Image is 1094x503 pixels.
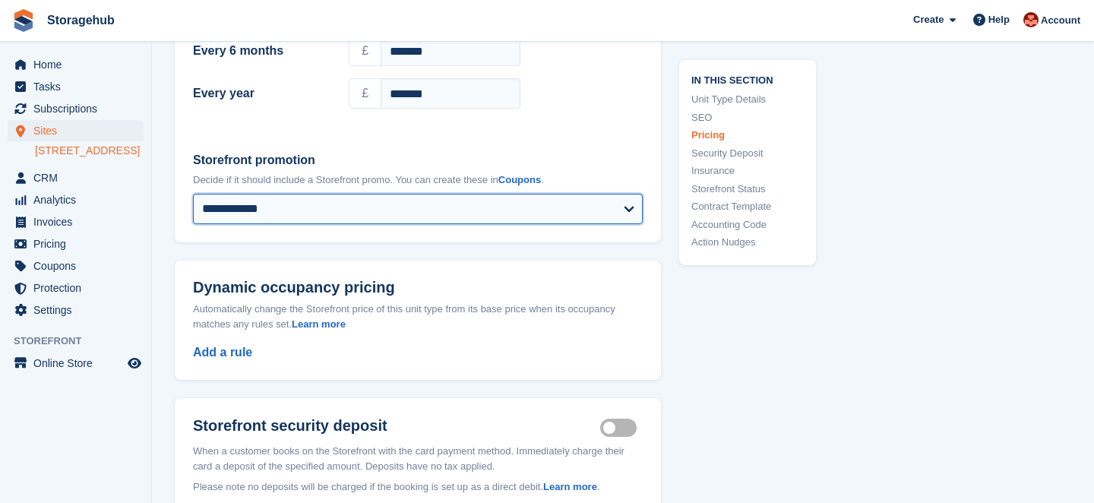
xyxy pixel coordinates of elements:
span: In this section [691,71,804,86]
a: menu [8,233,144,255]
span: Invoices [33,211,125,233]
a: Security Deposit [691,145,804,160]
a: menu [8,255,144,277]
p: Please note no deposits will be charged if the booking is set up as a direct debit. . [193,479,643,495]
a: SEO [691,109,804,125]
a: menu [8,277,144,299]
a: Insurance [691,163,804,179]
span: Dynamic occupancy pricing [193,279,395,296]
a: menu [8,189,144,210]
span: Help [988,12,1010,27]
span: Analytics [33,189,125,210]
div: Automatically change the Storefront price of this unit type from its base price when its occupanc... [193,302,643,331]
a: menu [8,76,144,97]
span: Account [1041,13,1080,28]
a: Action Nudges [691,235,804,250]
a: menu [8,120,144,141]
span: CRM [33,167,125,188]
img: Nick [1023,12,1039,27]
a: menu [8,167,144,188]
span: Home [33,54,125,75]
a: Learn more [292,318,346,330]
span: Tasks [33,76,125,97]
span: Pricing [33,233,125,255]
a: Add a rule [193,346,252,359]
a: menu [8,211,144,233]
a: menu [8,353,144,374]
label: Every 6 months [193,42,330,60]
img: stora-icon-8386f47178a22dfd0bd8f6a31ec36ba5ce8667c1dd55bd0f319d3a0aa187defe.svg [12,9,35,32]
span: Online Store [33,353,125,374]
a: Accounting Code [691,217,804,232]
a: Learn more [543,481,597,492]
label: Security deposit on [600,427,643,429]
a: Contract Template [691,199,804,214]
a: menu [8,299,144,321]
h2: Storefront security deposit [193,416,600,435]
span: Subscriptions [33,98,125,119]
a: Coupons [498,174,541,185]
label: Storefront promotion [193,151,643,169]
a: Preview store [125,354,144,372]
a: Storefront Status [691,181,804,196]
a: Unit Type Details [691,92,804,107]
p: Decide if it should include a Storefront promo. You can create these in . [193,172,643,188]
span: Settings [33,299,125,321]
a: Storagehub [41,8,121,33]
a: [STREET_ADDRESS] [35,144,144,158]
span: Storefront [14,334,151,349]
span: Coupons [33,255,125,277]
span: Protection [33,277,125,299]
span: Sites [33,120,125,141]
a: Pricing [691,128,804,143]
a: menu [8,98,144,119]
span: Create [913,12,944,27]
label: Every year [193,84,330,103]
a: menu [8,54,144,75]
p: When a customer books on the Storefront with the card payment method. Immediately charge their ca... [193,444,643,473]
